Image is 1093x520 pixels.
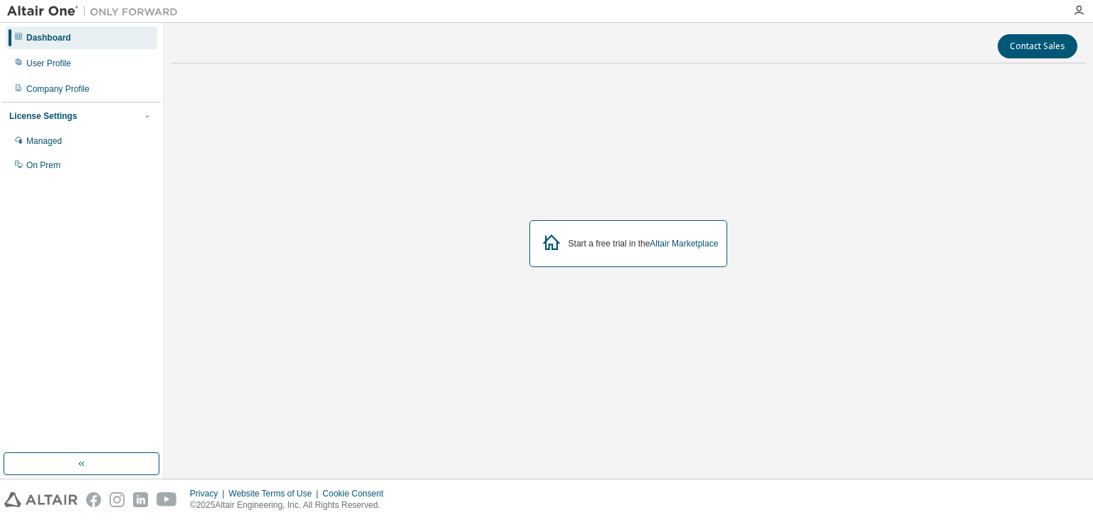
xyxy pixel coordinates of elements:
[26,135,62,147] div: Managed
[190,488,228,499] div: Privacy
[190,499,392,511] p: © 2025 Altair Engineering, Inc. All Rights Reserved.
[9,110,77,122] div: License Settings
[569,238,719,249] div: Start a free trial in the
[26,58,71,69] div: User Profile
[650,239,718,249] a: Altair Marketplace
[4,492,78,507] img: altair_logo.svg
[26,83,90,95] div: Company Profile
[998,34,1077,58] button: Contact Sales
[322,488,391,499] div: Cookie Consent
[7,4,185,19] img: Altair One
[86,492,101,507] img: facebook.svg
[26,32,71,43] div: Dashboard
[157,492,177,507] img: youtube.svg
[26,160,60,171] div: On Prem
[133,492,148,507] img: linkedin.svg
[110,492,125,507] img: instagram.svg
[228,488,322,499] div: Website Terms of Use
